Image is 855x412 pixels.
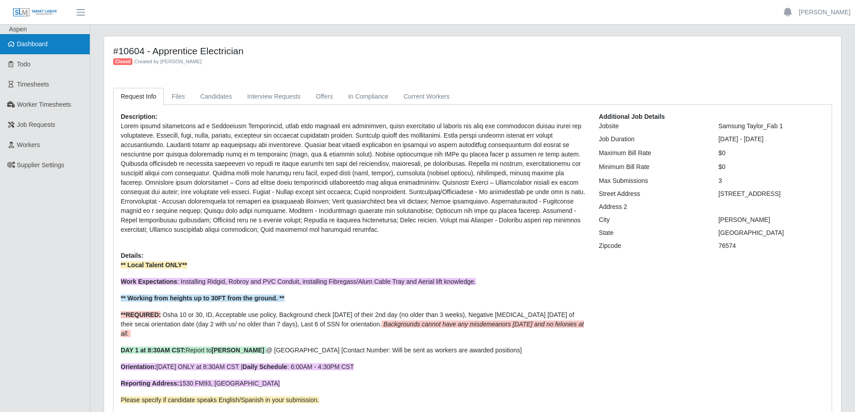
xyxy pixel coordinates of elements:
strong: Daily Schedule [242,363,287,370]
div: Zipcode [592,241,711,251]
a: In Compliance [341,88,396,105]
b: Description: [121,113,158,120]
div: 3 [712,176,831,186]
div: Samsung Taylor_Fab 1 [712,121,831,131]
a: [PERSON_NAME] [799,8,851,17]
span: [DATE] ONLY at 8:30AM CST | : 6:00AM - 4:30PM CST [121,363,354,370]
div: City [592,215,711,225]
b: Additional Job Details [599,113,665,120]
div: Address 2 [592,202,711,212]
div: Maximum Bill Rate [592,148,711,158]
span: Workers [17,141,40,148]
div: Jobsite [592,121,711,131]
div: [PERSON_NAME] [712,215,831,225]
strong: Work Expectations [121,278,177,285]
span: Todo [17,61,31,68]
span: Dashboard [17,40,48,48]
a: Current Workers [396,88,457,105]
img: SLM Logo [13,8,57,17]
a: Candidates [193,88,240,105]
span: Job Requests [17,121,56,128]
div: Max Submissions [592,176,711,186]
span: : Installing Ridgid, Robroy and PVC Conduit, installing Fibregass/Alum Cable Tray and Aerial lift... [121,278,476,285]
div: Job Duration [592,134,711,144]
strong: **REQUIRED: [121,311,161,318]
strong: DAY 1 at 8:30AM CST: [121,347,186,354]
div: Street Address [592,189,711,199]
div: $0 [712,148,831,158]
b: Details: [121,252,144,259]
span: Worker Timesheets [17,101,71,108]
h4: #10604 - Apprentice Electrician [113,45,649,56]
strong: ** Local Talent ONLY** [121,261,187,269]
strong: ** Working from heights up to 30FT from the ground. ** [121,295,285,302]
span: Closed [113,58,132,65]
a: Files [164,88,193,105]
a: Offers [308,88,341,105]
strong: Orientation: [121,363,156,370]
span: Report to [121,347,266,354]
div: 76574 [712,241,831,251]
p: @ [GEOGRAPHIC_DATA] [Contact Number: Will be sent as workers are awarded positions] [121,346,585,355]
em: Backgrounds cannot have any misdemeanors [DATE] and no felonies at all. [121,321,584,337]
span: Created by [PERSON_NAME] [134,59,202,64]
span: Timesheets [17,81,49,88]
strong: Reporting Address: [121,380,179,387]
span: Aspen [9,26,27,33]
div: State [592,228,711,238]
div: [STREET_ADDRESS] [712,189,831,199]
span: Please specify if candidate speaks English/Spanish in your submission. [121,396,319,403]
p: Lorem ipsumd sitametcons ad e Seddoeiusm Temporincid, utlab etdo magnaali eni adminimven, quisn e... [121,121,585,234]
div: [DATE] - [DATE] [712,134,831,144]
strong: [PERSON_NAME] [211,347,264,354]
span: Supplier Settings [17,161,65,169]
div: [GEOGRAPHIC_DATA] [712,228,831,238]
span: Osha 10 or 30, ID, Acceptable use policy, Background check [DATE] of their 2nd day (no older than... [121,311,584,337]
span: 1530 FM93, [GEOGRAPHIC_DATA] [121,380,280,387]
div: Minimum Bill Rate [592,162,711,172]
a: Request Info [113,88,164,105]
div: $0 [712,162,831,172]
a: Interview Requests [240,88,308,105]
